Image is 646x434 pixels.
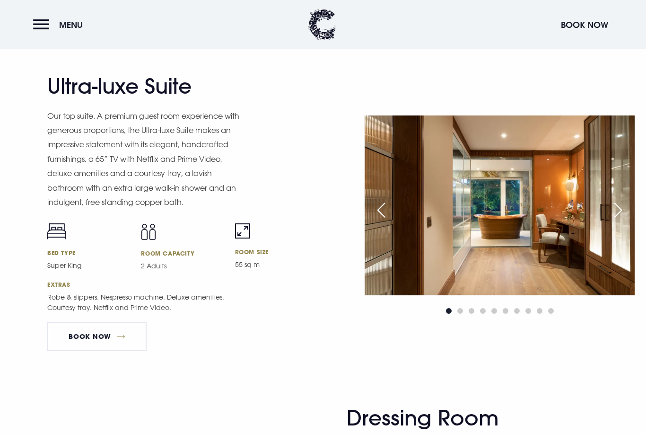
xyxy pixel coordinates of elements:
p: 2 Adults [141,261,223,272]
span: Go to slide 3 [469,309,474,314]
h2: Ultra-luxe Suite [47,74,232,99]
h6: Extras [47,281,317,289]
p: Super King [47,261,130,271]
div: Previous slide [369,200,393,221]
a: Book Now [47,323,147,351]
span: Go to slide 5 [491,309,497,314]
span: Go to slide 8 [525,309,531,314]
img: Clandeboye Lodge [308,9,336,40]
h6: Room capacity [141,250,223,257]
span: Go to slide 10 [548,309,554,314]
img: Capacity icon [141,224,156,240]
button: Menu [33,15,87,35]
div: Next slide [606,200,630,221]
p: Our top suite. A premium guest room experience with generous proportions, the Ultra-luxe Suite ma... [47,109,241,210]
span: Go to slide 9 [537,309,542,314]
h6: Room size [235,248,317,256]
img: Bed icon [47,224,66,240]
span: Go to slide 7 [514,309,520,314]
p: Robe & slippers. Nespresso machine. Deluxe amenities. Courtesy tray. Netflix and Prime Video. [47,292,241,313]
img: Room size icon [235,224,250,239]
img: Hotel in Bangor Northern Ireland [365,116,635,296]
p: 55 sq m [235,260,317,270]
button: Book Now [556,15,613,35]
span: Go to slide 2 [457,309,463,314]
span: Go to slide 1 [446,309,452,314]
h6: Bed type [47,249,130,257]
span: Go to slide 4 [480,309,486,314]
span: Go to slide 6 [503,309,508,314]
span: Menu [59,19,83,30]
